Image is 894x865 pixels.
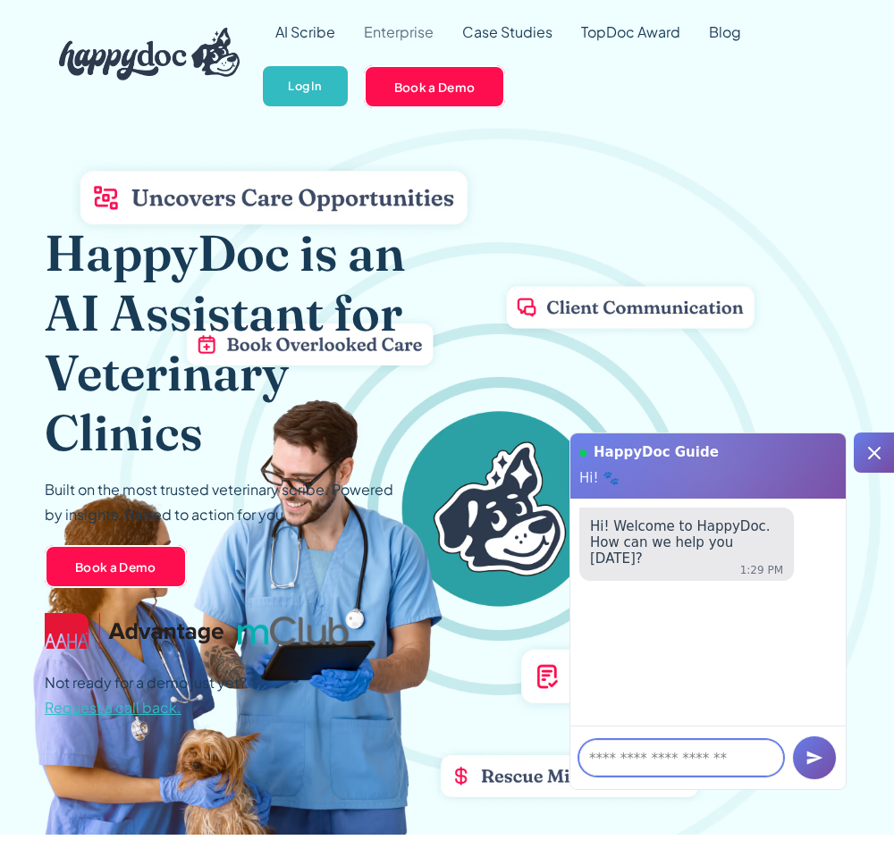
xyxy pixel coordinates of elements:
[238,617,352,645] img: mclub logo
[45,670,247,720] p: Not ready for a demo just yet?
[45,545,187,588] a: Book a Demo
[45,477,407,527] p: Built on the most trusted veterinary scribe. Powered by insights. Raised to action for you.
[45,223,407,463] h1: HappyDoc is an AI Assistant for Veterinary Clinics
[261,64,350,108] a: Log In
[45,613,223,649] img: AAHA Advantage logo
[364,65,506,108] a: Book a Demo
[45,698,181,717] span: Request a call back.
[59,28,240,80] img: HappyDoc Logo: A happy dog with his ear up, listening.
[45,23,240,84] a: home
